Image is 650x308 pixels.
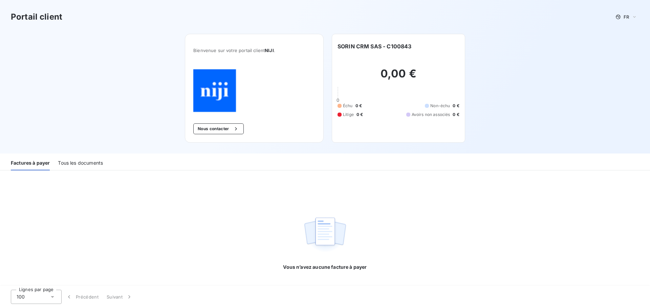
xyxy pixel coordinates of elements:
[17,293,25,300] span: 100
[355,103,362,109] span: 0 €
[193,48,315,53] span: Bienvenue sur votre portail client .
[412,112,450,118] span: Avoirs non associés
[193,123,243,134] button: Nous contacter
[265,48,274,53] span: NIJI
[103,290,137,304] button: Suivant
[343,103,353,109] span: Échu
[58,156,103,170] div: Tous les documents
[193,69,237,113] img: Company logo
[343,112,354,118] span: Litige
[624,14,629,20] span: FR
[356,112,363,118] span: 0 €
[453,103,459,109] span: 0 €
[453,112,459,118] span: 0 €
[62,290,103,304] button: Précédent
[430,103,450,109] span: Non-échu
[338,67,459,87] h2: 0,00 €
[11,11,62,23] h3: Portail client
[337,97,339,103] span: 0
[283,264,367,270] span: Vous n’avez aucune facture à payer
[338,42,411,50] h6: SORIN CRM SAS - C100843
[11,156,50,170] div: Factures à payer
[303,214,347,256] img: empty state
